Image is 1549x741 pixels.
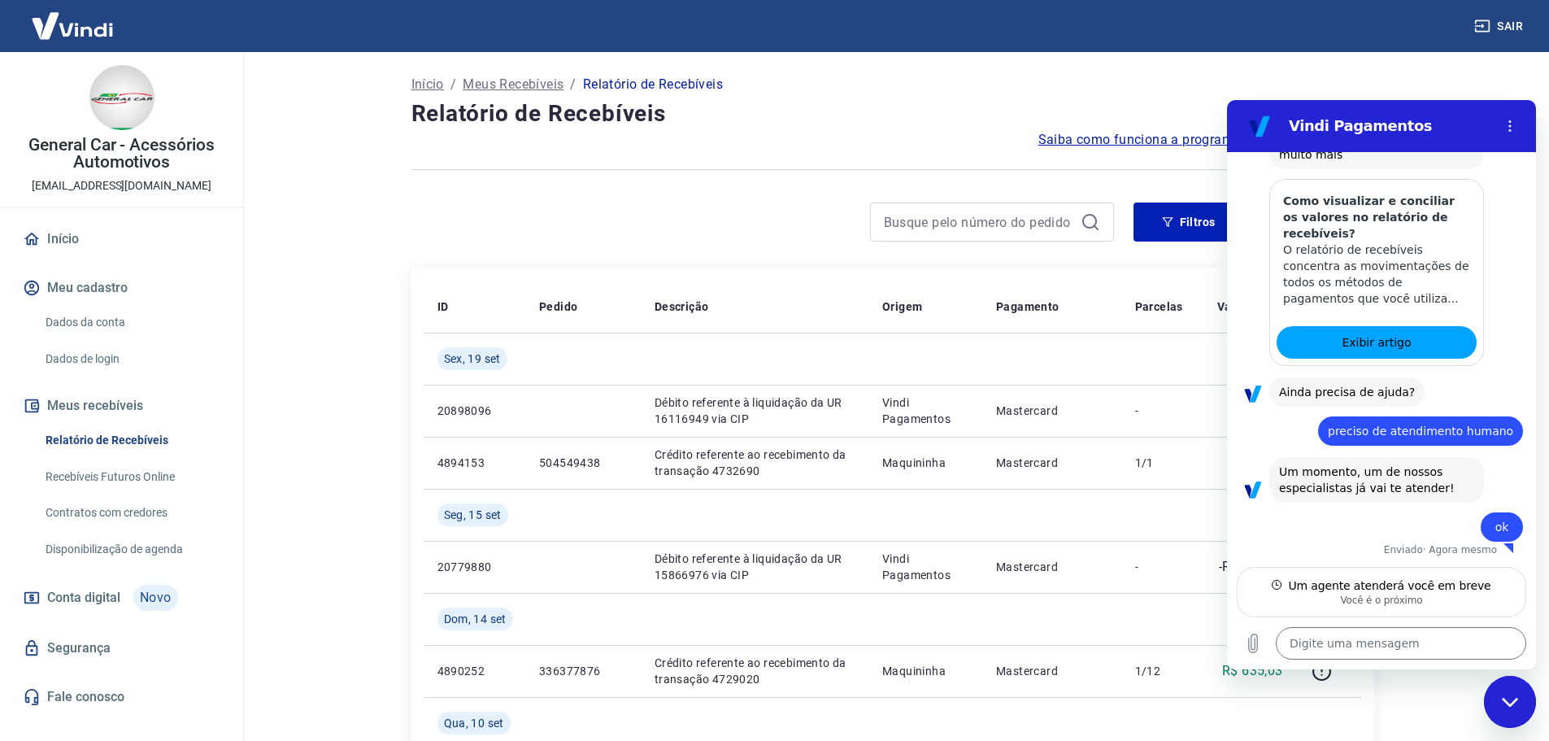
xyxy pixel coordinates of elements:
p: 1/12 [1135,663,1183,679]
p: 4890252 [437,663,513,679]
p: ID [437,299,449,315]
p: Valor Líq. [1217,299,1270,315]
p: Relatório de Recebíveis [583,75,723,94]
p: / [450,75,456,94]
h4: Relatório de Recebíveis [411,98,1374,130]
button: Filtros [1133,203,1244,242]
a: Contratos com credores [39,496,224,530]
img: 06814b48-87af-4c93-9090-610e3dfbc8c7.jpeg [89,65,154,130]
p: - [1135,403,1183,419]
p: Débito referente à liquidação da UR 16116949 via CIP [655,394,856,427]
span: Conta digital [47,586,120,609]
p: Vindi Pagamentos [882,394,970,427]
button: Sair [1471,11,1529,41]
p: Crédito referente ao recebimento da transação 4729020 [655,655,856,687]
button: Meu cadastro [20,270,224,306]
p: Mastercard [996,455,1109,471]
p: 20779880 [437,559,513,575]
p: Débito referente à liquidação da UR 15866976 via CIP [655,551,856,583]
a: Conta digitalNovo [20,578,224,617]
p: Maquininha [882,455,970,471]
p: 20898096 [437,403,513,419]
p: -R$ 635,03 [1219,557,1283,577]
a: Meus Recebíveis [463,75,563,94]
p: [EMAIL_ADDRESS][DOMAIN_NAME] [32,177,211,194]
iframe: Botão para abrir a janela de mensagens, conversa em andamento [1484,676,1536,728]
a: Saiba como funciona a programação dos recebimentos [1038,130,1374,150]
a: Fale conosco [20,679,224,715]
span: Seg, 15 set [444,507,502,523]
p: Mastercard [996,403,1109,419]
p: Maquininha [882,663,970,679]
p: Descrição [655,299,709,315]
span: Dom, 14 set [444,611,507,627]
p: Pedido [539,299,577,315]
p: Crédito referente ao recebimento da transação 4732690 [655,447,856,479]
iframe: Janela de mensagens [1227,100,1536,669]
p: 336377876 [539,663,629,679]
a: Relatório de Recebíveis [39,424,224,457]
p: General Car - Acessórios Automotivos [13,137,230,171]
span: Sex, 19 set [444,351,501,367]
a: Início [20,221,224,257]
span: Qua, 10 set [444,715,504,731]
a: Dados da conta [39,306,224,339]
p: / [570,75,576,94]
p: 504549438 [539,455,629,471]
p: Parcelas [1135,299,1183,315]
a: Início [411,75,444,94]
p: Pagamento [996,299,1059,315]
p: Vindi Pagamentos [882,551,970,583]
a: Disponibilização de agenda [39,533,224,566]
input: Busque pelo número do pedido [884,210,1074,234]
p: 4894153 [437,455,513,471]
p: R$ 635,03 [1222,661,1283,681]
p: Mastercard [996,663,1109,679]
a: Segurança [20,630,224,666]
p: 1/1 [1135,455,1183,471]
span: Novo [133,585,178,611]
p: Origem [882,299,922,315]
img: Vindi [20,1,125,50]
a: Recebíveis Futuros Online [39,460,224,494]
button: Meus recebíveis [20,388,224,424]
p: - [1135,559,1183,575]
a: Dados de login [39,342,224,376]
p: Mastercard [996,559,1109,575]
